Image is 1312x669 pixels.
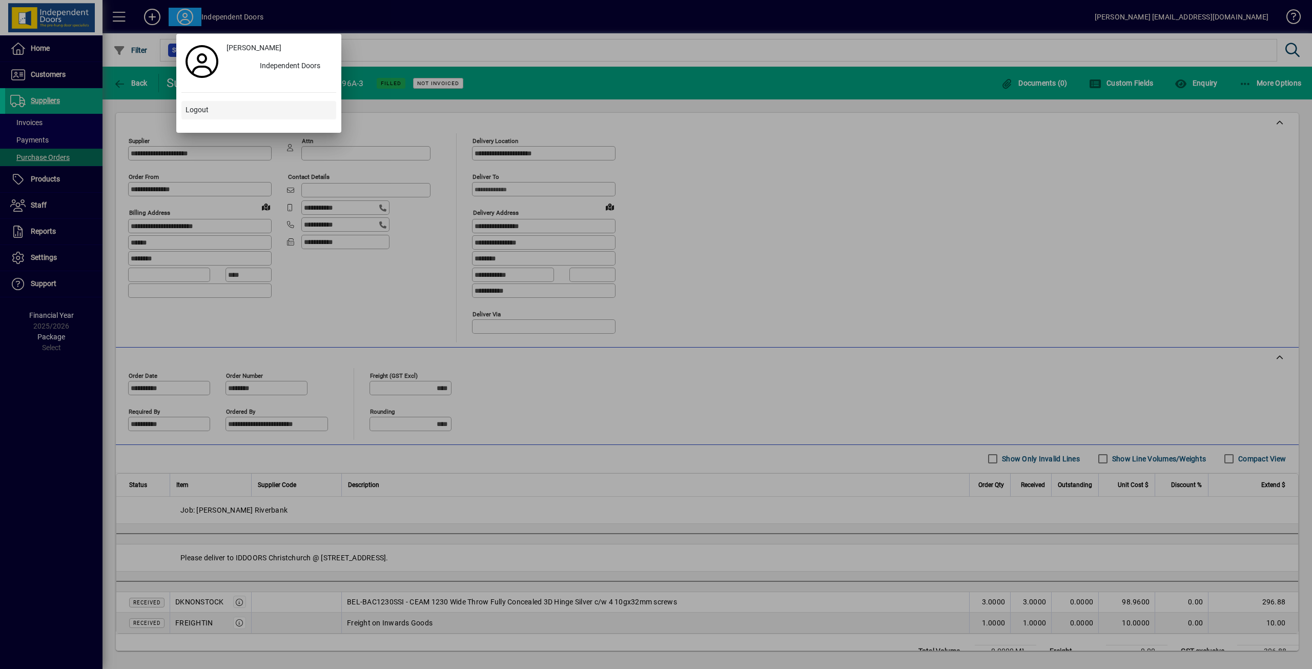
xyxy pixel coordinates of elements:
a: [PERSON_NAME] [222,39,336,57]
span: Logout [186,105,209,115]
span: [PERSON_NAME] [227,43,281,53]
a: Profile [181,52,222,71]
div: Independent Doors [252,57,336,76]
button: Logout [181,101,336,119]
button: Independent Doors [222,57,336,76]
